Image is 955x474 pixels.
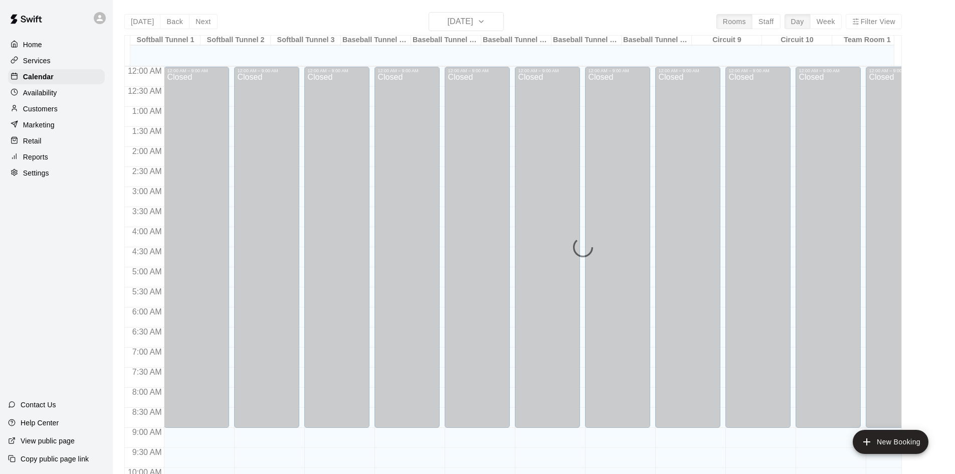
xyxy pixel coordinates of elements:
[445,67,510,428] div: 12:00 AM – 9:00 AM: Closed
[588,68,647,73] div: 12:00 AM – 9:00 AM
[622,36,692,45] div: Baseball Tunnel 8 (Mound)
[130,36,201,45] div: Softball Tunnel 1
[304,67,369,428] div: 12:00 AM – 9:00 AM: Closed
[762,36,832,45] div: Circuit 10
[23,40,42,50] p: Home
[21,436,75,446] p: View public page
[585,67,650,428] div: 12:00 AM – 9:00 AM: Closed
[307,73,366,431] div: Closed
[130,368,164,376] span: 7:30 AM
[130,408,164,416] span: 8:30 AM
[518,73,577,431] div: Closed
[23,72,54,82] p: Calendar
[130,207,164,216] span: 3:30 AM
[518,68,577,73] div: 12:00 AM – 9:00 AM
[588,73,647,431] div: Closed
[237,68,296,73] div: 12:00 AM – 9:00 AM
[201,36,271,45] div: Softball Tunnel 2
[8,133,105,148] a: Retail
[271,36,341,45] div: Softball Tunnel 3
[411,36,481,45] div: Baseball Tunnel 5 (Machine)
[658,73,717,431] div: Closed
[377,73,437,431] div: Closed
[832,36,902,45] div: Team Room 1
[234,67,299,428] div: 12:00 AM – 9:00 AM: Closed
[21,454,89,464] p: Copy public page link
[23,152,48,162] p: Reports
[481,36,551,45] div: Baseball Tunnel 6 (Machine)
[8,69,105,84] a: Calendar
[869,73,928,431] div: Closed
[869,68,928,73] div: 12:00 AM – 9:00 AM
[853,430,928,454] button: add
[130,287,164,296] span: 5:30 AM
[796,67,861,428] div: 12:00 AM – 9:00 AM: Closed
[728,73,788,431] div: Closed
[515,67,580,428] div: 12:00 AM – 9:00 AM: Closed
[130,107,164,115] span: 1:00 AM
[692,36,762,45] div: Circuit 9
[374,67,440,428] div: 12:00 AM – 9:00 AM: Closed
[130,448,164,456] span: 9:30 AM
[130,307,164,316] span: 6:00 AM
[125,67,164,75] span: 12:00 AM
[130,187,164,196] span: 3:00 AM
[448,73,507,431] div: Closed
[23,104,58,114] p: Customers
[130,267,164,276] span: 5:00 AM
[21,418,59,428] p: Help Center
[21,400,56,410] p: Contact Us
[130,167,164,176] span: 2:30 AM
[23,88,57,98] p: Availability
[130,328,164,336] span: 6:30 AM
[866,67,931,428] div: 12:00 AM – 9:00 AM: Closed
[167,73,226,431] div: Closed
[130,227,164,236] span: 4:00 AM
[658,68,717,73] div: 12:00 AM – 9:00 AM
[8,117,105,132] a: Marketing
[8,85,105,100] a: Availability
[23,120,55,130] p: Marketing
[8,101,105,116] a: Customers
[799,68,858,73] div: 12:00 AM – 9:00 AM
[237,73,296,431] div: Closed
[130,247,164,256] span: 4:30 AM
[23,168,49,178] p: Settings
[23,136,42,146] p: Retail
[164,67,229,428] div: 12:00 AM – 9:00 AM: Closed
[130,428,164,436] span: 9:00 AM
[167,68,226,73] div: 12:00 AM – 9:00 AM
[130,147,164,155] span: 2:00 AM
[8,166,105,181] a: Settings
[725,67,791,428] div: 12:00 AM – 9:00 AM: Closed
[551,36,622,45] div: Baseball Tunnel 7 (Mound/Machine)
[377,68,437,73] div: 12:00 AM – 9:00 AM
[655,67,720,428] div: 12:00 AM – 9:00 AM: Closed
[23,56,51,66] p: Services
[8,37,105,52] a: Home
[799,73,858,431] div: Closed
[130,127,164,135] span: 1:30 AM
[130,348,164,356] span: 7:00 AM
[125,87,164,95] span: 12:30 AM
[8,53,105,68] a: Services
[307,68,366,73] div: 12:00 AM – 9:00 AM
[728,68,788,73] div: 12:00 AM – 9:00 AM
[341,36,411,45] div: Baseball Tunnel 4 (Machine)
[8,149,105,165] a: Reports
[448,68,507,73] div: 12:00 AM – 9:00 AM
[130,388,164,396] span: 8:00 AM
